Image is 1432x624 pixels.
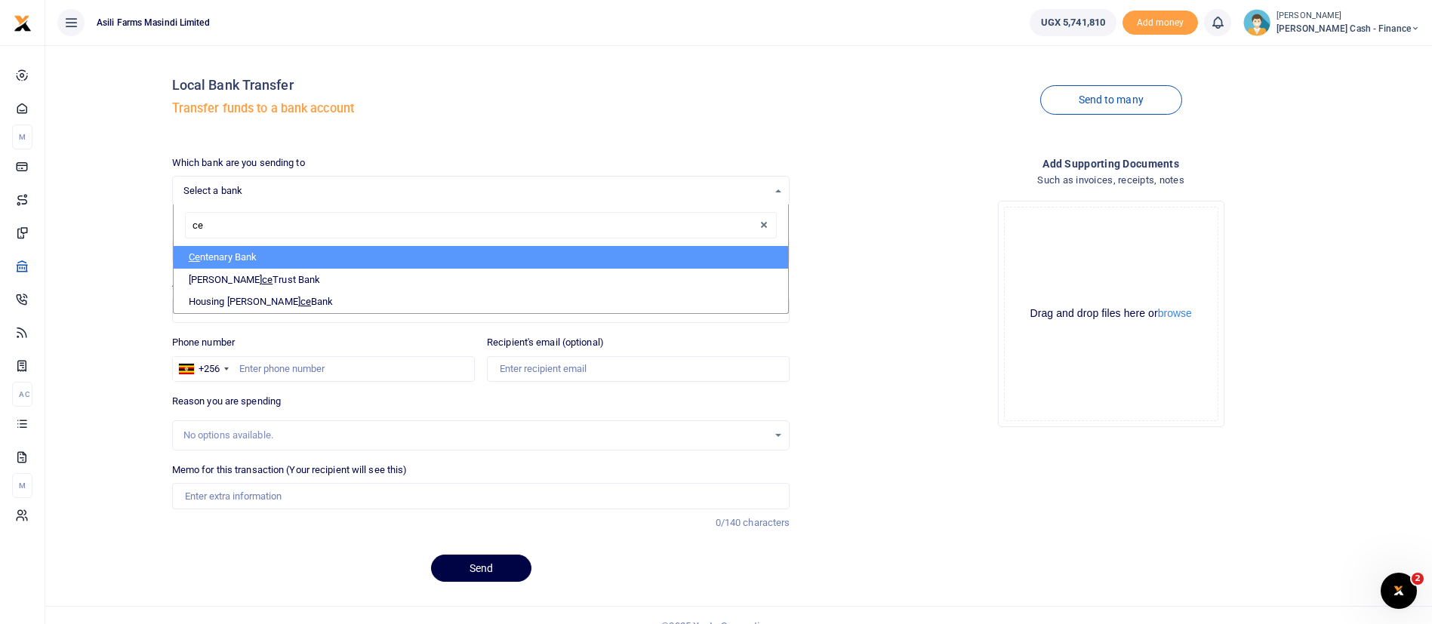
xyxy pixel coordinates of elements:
[91,16,216,29] span: Asili Farms Masindi Limited
[1158,308,1192,318] button: browse
[1041,15,1105,30] span: UGX 5,741,810
[172,463,408,478] label: Memo for this transaction (Your recipient will see this)
[172,155,305,171] label: Which bank are you sending to
[802,172,1420,189] h4: Such as invoices, receipts, notes
[1123,11,1198,35] li: Toup your wallet
[172,77,790,94] h4: Local Bank Transfer
[1381,573,1417,609] iframe: Intercom live chat
[1243,9,1270,36] img: profile-user
[172,276,282,291] label: Amount you want to send
[172,218,292,233] label: Recipient's account number
[14,14,32,32] img: logo-small
[174,269,789,291] li: [PERSON_NAME] Trust Bank
[172,335,235,350] label: Phone number
[172,101,790,116] h5: Transfer funds to a bank account
[12,124,32,149] li: M
[189,251,200,263] span: Ce
[1123,11,1198,35] span: Add money
[1123,16,1198,27] a: Add money
[1276,10,1420,23] small: [PERSON_NAME]
[174,246,789,269] li: ntenary Bank
[262,274,273,285] span: ce
[172,356,475,382] input: Enter phone number
[743,517,790,528] span: characters
[1040,85,1182,115] a: Send to many
[172,297,790,323] input: UGX
[1243,9,1420,36] a: profile-user [PERSON_NAME] [PERSON_NAME] Cash - Finance
[173,357,233,381] div: Uganda: +256
[172,238,475,264] input: Enter account number
[300,296,311,307] span: ce
[12,473,32,498] li: M
[998,201,1224,427] div: File Uploader
[199,361,220,377] div: +256
[1276,22,1420,35] span: [PERSON_NAME] Cash - Finance
[802,155,1420,172] h4: Add supporting Documents
[172,483,790,509] input: Enter extra information
[14,17,32,28] a: logo-small logo-large logo-large
[431,555,531,582] button: Send
[1030,9,1116,36] a: UGX 5,741,810
[183,428,768,443] div: No options available.
[12,382,32,407] li: Ac
[183,183,768,198] span: Select a bank
[487,356,790,382] input: Enter recipient email
[1005,306,1218,321] div: Drag and drop files here or
[1024,9,1123,36] li: Wallet ballance
[174,290,789,313] li: Housing [PERSON_NAME] Bank
[172,394,281,409] label: Reason you are spending
[716,517,741,528] span: 0/140
[487,335,604,350] label: Recipient's email (optional)
[1412,573,1424,585] span: 2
